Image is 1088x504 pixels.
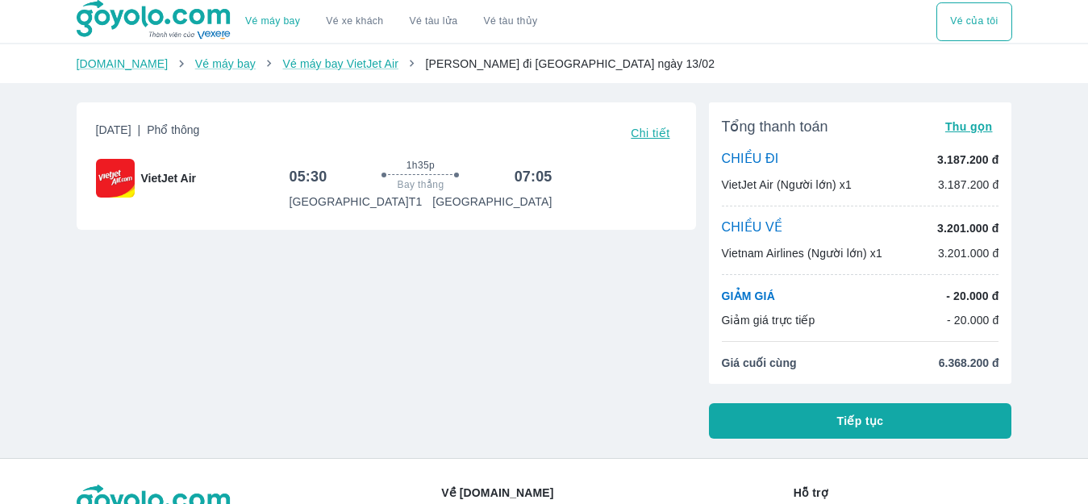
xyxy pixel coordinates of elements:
a: [DOMAIN_NAME] [77,57,169,70]
p: 3.187.200 đ [937,152,998,168]
span: 6.368.200 đ [939,355,999,371]
span: [PERSON_NAME] đi [GEOGRAPHIC_DATA] ngày 13/02 [425,57,715,70]
span: 1h35p [406,159,435,172]
span: Tổng thanh toán [722,117,828,136]
nav: breadcrumb [77,56,1012,72]
p: VietJet Air (Người lớn) x1 [722,177,852,193]
button: Thu gọn [939,115,999,138]
span: VietJet Air [141,170,196,186]
p: Về [DOMAIN_NAME] [441,485,584,501]
p: - 20.000 đ [946,288,998,304]
span: Chi tiết [631,127,669,140]
span: [DATE] [96,122,200,144]
a: Vé tàu lửa [397,2,471,41]
a: Vé máy bay VietJet Air [282,57,398,70]
p: 3.201.000 đ [937,220,998,236]
p: GIẢM GIÁ [722,288,775,304]
span: Phổ thông [147,123,199,136]
p: 3.187.200 đ [938,177,999,193]
p: Giảm giá trực tiếp [722,312,815,328]
button: Chi tiết [624,122,676,144]
a: Vé máy bay [195,57,256,70]
div: choose transportation mode [936,2,1011,41]
p: - 20.000 đ [947,312,999,328]
p: CHIỀU ĐI [722,151,779,169]
h6: 05:30 [289,167,327,186]
p: CHIỀU VỀ [722,219,783,237]
div: choose transportation mode [232,2,550,41]
h6: 07:05 [515,167,552,186]
button: Vé của tôi [936,2,1011,41]
span: Tiếp tục [837,413,884,429]
p: [GEOGRAPHIC_DATA] T1 [289,194,422,210]
span: Bay thẳng [398,178,444,191]
a: Vé xe khách [326,15,383,27]
p: [GEOGRAPHIC_DATA] [432,194,552,210]
a: Vé máy bay [245,15,300,27]
button: Tiếp tục [709,403,1012,439]
p: Vietnam Airlines (Người lớn) x1 [722,245,882,261]
p: Hỗ trợ [794,485,1012,501]
button: Vé tàu thủy [470,2,550,41]
span: Giá cuối cùng [722,355,797,371]
p: 3.201.000 đ [938,245,999,261]
span: Thu gọn [945,120,993,133]
span: | [138,123,141,136]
